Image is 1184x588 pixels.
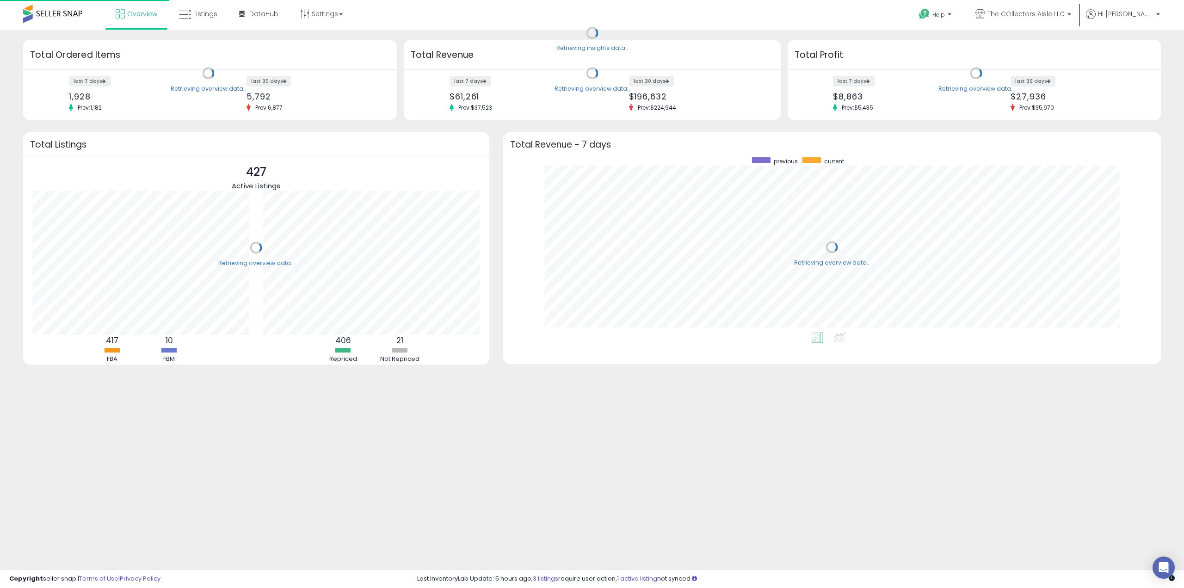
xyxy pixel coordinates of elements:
i: Get Help [919,8,930,20]
span: Overview [127,9,157,19]
div: Retrieving overview data.. [218,259,294,267]
span: Hi [PERSON_NAME] [1098,9,1153,19]
div: Retrieving overview data.. [555,85,630,93]
span: Help [932,11,945,19]
div: Open Intercom Messenger [1153,557,1175,579]
div: Retrieving overview data.. [794,259,869,267]
div: Retrieving overview data.. [938,85,1014,93]
span: Listings [193,9,217,19]
a: Help [912,1,961,30]
span: The COllectors AIsle LLC [987,9,1065,19]
span: DataHub [249,9,278,19]
div: Retrieving overview data.. [171,85,246,93]
a: Hi [PERSON_NAME] [1086,9,1160,30]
